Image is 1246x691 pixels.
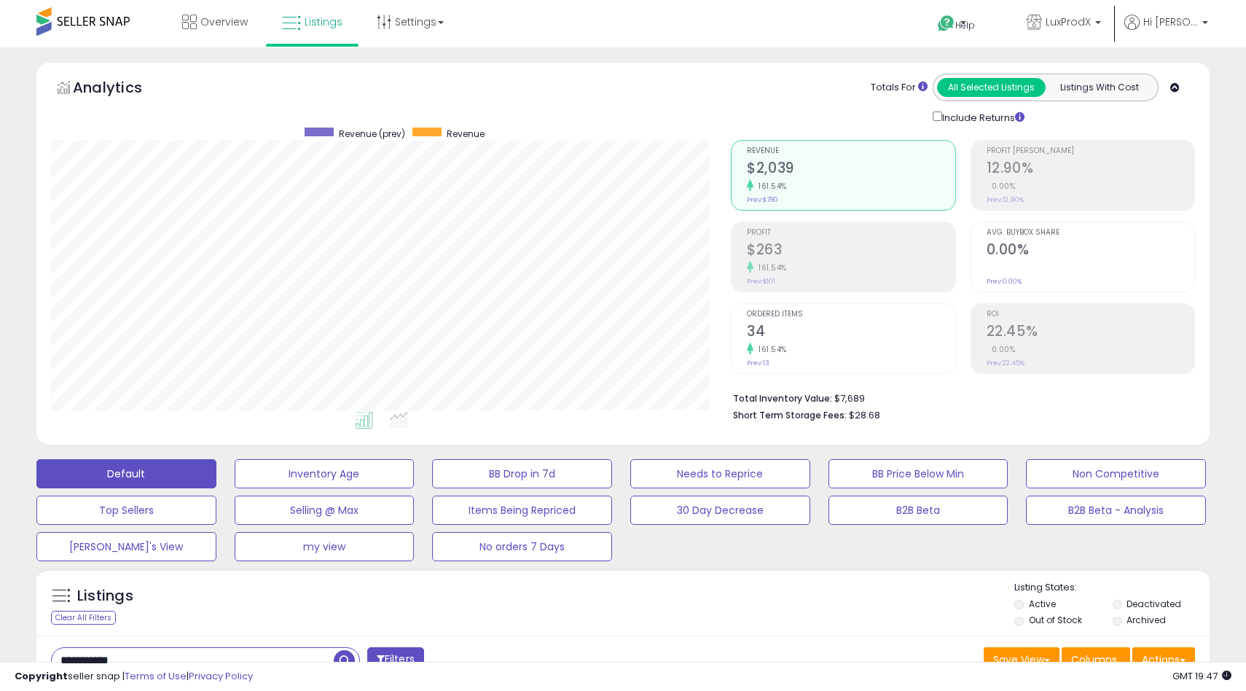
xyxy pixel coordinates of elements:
span: Profit [747,229,955,237]
b: Short Term Storage Fees: [733,409,847,421]
button: All Selected Listings [937,78,1046,97]
span: Columns [1071,652,1117,667]
button: Columns [1062,647,1130,672]
li: $7,689 [733,389,1184,406]
span: Revenue [447,128,485,140]
button: No orders 7 Days [432,532,612,561]
button: BB Drop in 7d [432,459,612,488]
button: Items Being Repriced [432,496,612,525]
button: Default [36,459,216,488]
small: 0.00% [987,181,1016,192]
button: Inventory Age [235,459,415,488]
span: Revenue [747,147,955,155]
small: Prev: 13 [747,359,769,367]
button: Filters [367,647,424,673]
span: Help [955,19,975,31]
a: Hi [PERSON_NAME] [1124,15,1208,47]
button: [PERSON_NAME]'s View [36,532,216,561]
button: 30 Day Decrease [630,496,810,525]
button: BB Price Below Min [828,459,1008,488]
small: 161.54% [753,262,787,273]
h2: $263 [747,241,955,261]
button: B2B Beta [828,496,1008,525]
span: ROI [987,311,1194,319]
i: Get Help [937,15,955,33]
button: Save View [984,647,1059,672]
strong: Copyright [15,669,68,683]
button: Selling @ Max [235,496,415,525]
span: Profit [PERSON_NAME] [987,147,1194,155]
span: Revenue (prev) [339,128,405,140]
label: Archived [1127,614,1166,626]
h2: 0.00% [987,241,1194,261]
span: LuxProdX [1046,15,1091,29]
small: Prev: 0.00% [987,277,1022,286]
label: Active [1029,598,1056,610]
button: my view [235,532,415,561]
div: Clear All Filters [51,611,116,625]
div: Totals For [871,81,928,95]
small: Prev: $101 [747,277,775,286]
button: Needs to Reprice [630,459,810,488]
span: Listings [305,15,342,29]
h2: 22.45% [987,323,1194,343]
h2: 12.90% [987,160,1194,179]
p: Listing States: [1014,581,1209,595]
div: Include Returns [922,109,1042,125]
span: $28.68 [849,408,880,422]
h5: Analytics [73,77,171,101]
a: Terms of Use [125,669,187,683]
button: B2B Beta - Analysis [1026,496,1206,525]
a: Privacy Policy [189,669,253,683]
h2: $2,039 [747,160,955,179]
button: Listings With Cost [1045,78,1153,97]
label: Out of Stock [1029,614,1082,626]
label: Deactivated [1127,598,1181,610]
h5: Listings [77,586,133,606]
div: seller snap | | [15,670,253,684]
span: Overview [200,15,248,29]
small: Prev: $780 [747,195,778,204]
h2: 34 [747,323,955,343]
span: Ordered Items [747,311,955,319]
button: Non Competitive [1026,459,1206,488]
small: 0.00% [987,344,1016,355]
button: Actions [1132,647,1195,672]
span: 2025-08-14 19:47 GMT [1172,669,1231,683]
small: Prev: 12.90% [987,195,1024,204]
b: Total Inventory Value: [733,392,832,405]
a: Help [926,4,1003,47]
small: 161.54% [753,344,787,355]
small: 161.54% [753,181,787,192]
small: Prev: 22.45% [987,359,1024,367]
button: Top Sellers [36,496,216,525]
span: Hi [PERSON_NAME] [1143,15,1198,29]
span: Avg. Buybox Share [987,229,1194,237]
